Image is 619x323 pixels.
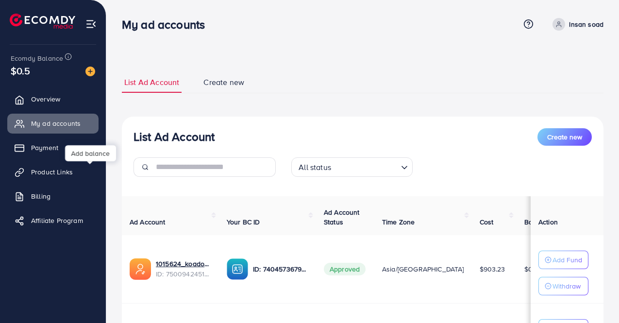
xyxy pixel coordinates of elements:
[31,216,83,225] span: Affiliate Program
[203,77,244,88] span: Create new
[552,254,582,266] p: Add Fund
[156,259,211,269] a: 1015624_koadok_1746449263868
[227,217,260,227] span: Your BC ID
[10,14,75,29] img: logo
[324,263,366,275] span: Approved
[538,217,558,227] span: Action
[65,145,116,161] div: Add balance
[569,18,603,30] p: Insan soad
[382,264,464,274] span: Asia/[GEOGRAPHIC_DATA]
[480,264,505,274] span: $903.23
[297,160,333,174] span: All status
[480,217,494,227] span: Cost
[7,162,99,182] a: Product Links
[291,157,413,177] div: Search for option
[31,94,60,104] span: Overview
[85,67,95,76] img: image
[122,17,213,32] h3: My ad accounts
[324,207,360,227] span: Ad Account Status
[549,18,603,31] a: Insan soad
[85,18,97,30] img: menu
[11,53,63,63] span: Ecomdy Balance
[134,130,215,144] h3: List Ad Account
[11,64,31,78] span: $0.5
[227,258,248,280] img: ic-ba-acc.ded83a64.svg
[7,114,99,133] a: My ad accounts
[334,158,397,174] input: Search for option
[7,211,99,230] a: Affiliate Program
[124,77,179,88] span: List Ad Account
[31,191,50,201] span: Billing
[31,167,73,177] span: Product Links
[538,251,588,269] button: Add Fund
[156,259,211,279] div: <span class='underline'>1015624_koadok_1746449263868</span></br>7500942451029606417
[156,269,211,279] span: ID: 7500942451029606417
[552,280,581,292] p: Withdraw
[31,119,81,128] span: My ad accounts
[7,89,99,109] a: Overview
[578,279,612,316] iframe: Chat
[7,138,99,157] a: Payment
[31,143,58,153] span: Payment
[537,128,592,146] button: Create new
[130,217,166,227] span: Ad Account
[130,258,151,280] img: ic-ads-acc.e4c84228.svg
[253,263,308,275] p: ID: 7404573679537061904
[7,187,99,206] a: Billing
[538,277,588,295] button: Withdraw
[382,217,415,227] span: Time Zone
[547,132,582,142] span: Create new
